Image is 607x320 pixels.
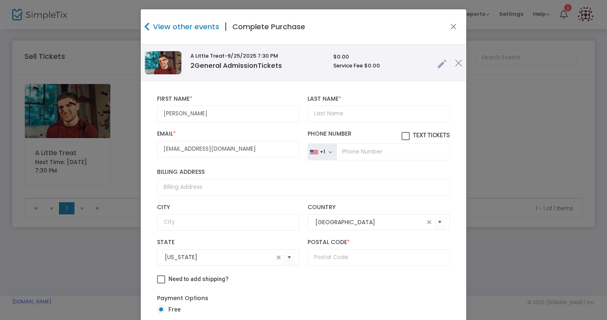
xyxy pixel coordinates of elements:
[190,61,194,70] span: 2
[308,204,450,211] label: Country
[413,132,450,138] span: Text Tickets
[157,141,299,158] input: Email
[157,239,299,246] label: State
[145,51,181,74] img: L9995980-ModSchwalbe.png
[333,54,429,60] h6: $0.00
[308,249,450,266] input: Postal Code
[157,106,299,122] input: First Name
[225,52,278,60] span: -9/25/2025 7:30 PM
[157,204,299,211] label: City
[315,218,424,227] input: Select Country
[190,53,325,59] h6: A Little Treat
[157,169,450,176] label: Billing Address
[308,239,450,246] label: Postal Code
[190,61,282,70] span: General Admission
[157,130,299,138] label: Email
[308,95,450,103] label: Last Name
[434,214,445,231] button: Select
[448,22,459,32] button: Close
[308,130,450,140] label: Phone Number
[308,143,336,160] button: +1
[157,294,208,303] label: Payment Options
[308,106,450,122] input: Last Name
[151,21,219,32] h4: View other events
[168,276,229,282] span: Need to add shipping?
[157,214,299,231] input: City
[165,253,274,262] input: Select State
[424,217,434,227] span: clear
[165,305,181,314] span: Free
[232,21,305,32] h4: Complete Purchase
[258,61,282,70] span: Tickets
[455,59,462,67] img: cross.png
[157,179,450,196] input: Billing Address
[284,249,295,266] button: Select
[157,95,299,103] label: First Name
[274,253,284,262] span: clear
[333,63,429,69] h6: Service Fee $0.00
[320,149,325,155] div: +1
[219,19,232,34] span: |
[336,143,450,160] input: Phone Number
